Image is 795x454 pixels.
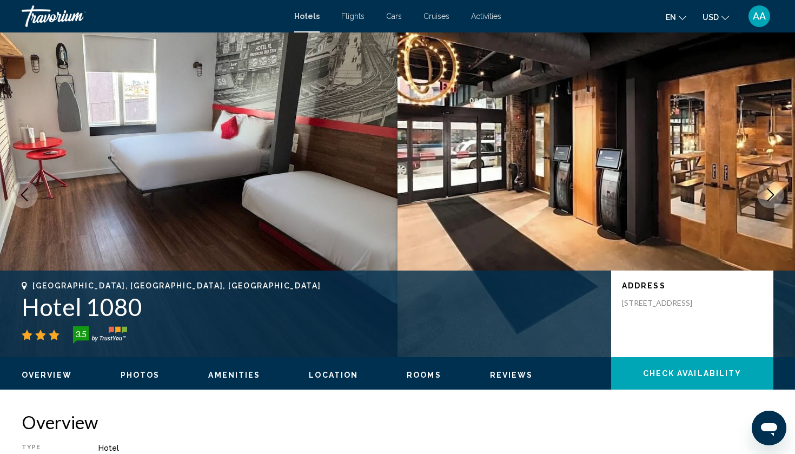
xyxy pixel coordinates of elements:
[22,411,773,433] h2: Overview
[643,370,742,378] span: Check Availability
[423,12,449,21] a: Cruises
[309,370,358,380] button: Location
[11,181,38,208] button: Previous image
[666,13,676,22] span: en
[121,370,160,380] button: Photos
[22,293,600,321] h1: Hotel 1080
[757,181,784,208] button: Next image
[22,370,72,380] button: Overview
[471,12,501,21] a: Activities
[407,370,441,380] button: Rooms
[752,411,786,445] iframe: Кнопка запуска окна обмена сообщениями
[703,13,719,22] span: USD
[666,9,686,25] button: Change language
[208,370,260,380] button: Amenities
[753,11,766,22] span: AA
[32,281,321,290] span: [GEOGRAPHIC_DATA], [GEOGRAPHIC_DATA], [GEOGRAPHIC_DATA]
[386,12,402,21] a: Cars
[622,298,708,308] p: [STREET_ADDRESS]
[341,12,365,21] a: Flights
[745,5,773,28] button: User Menu
[703,9,729,25] button: Change currency
[22,444,71,452] div: Type
[294,12,320,21] a: Hotels
[490,370,533,380] button: Reviews
[73,326,127,344] img: trustyou-badge-hor.svg
[622,281,763,290] p: Address
[98,444,773,452] div: Hotel
[22,5,283,27] a: Travorium
[611,357,773,390] button: Check Availability
[70,327,91,340] div: 3.5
